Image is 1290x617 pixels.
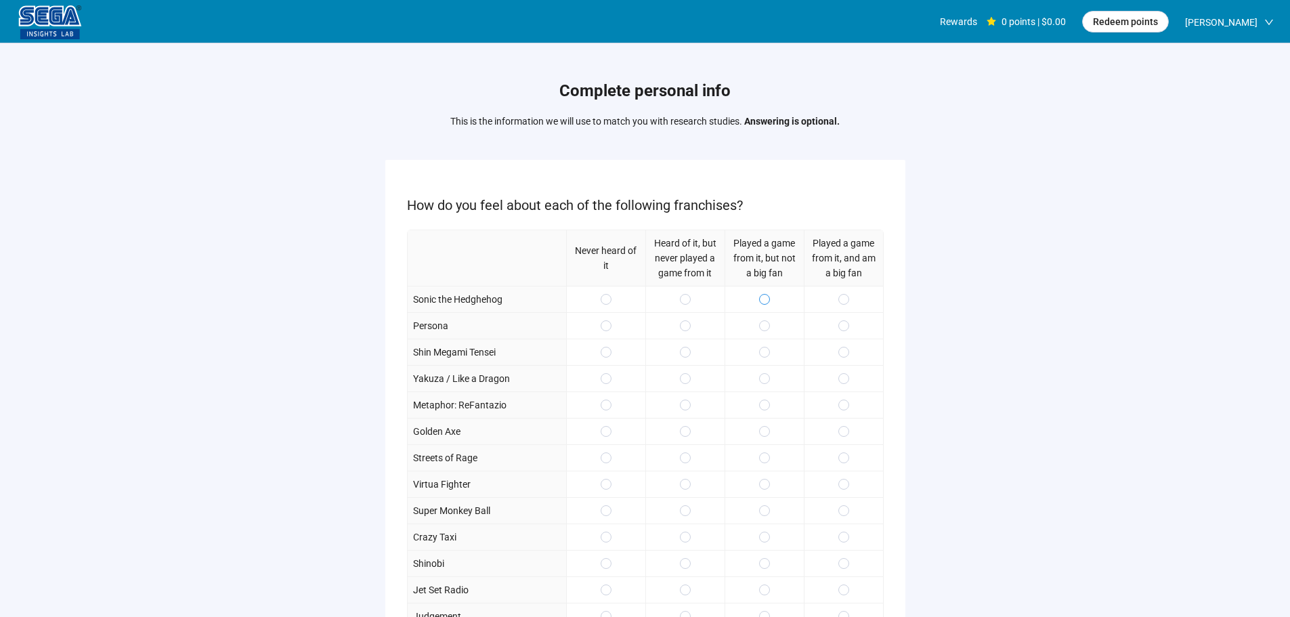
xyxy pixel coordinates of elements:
p: How do you feel about each of the following franchises? [407,195,884,216]
p: Yakuza / Like a Dragon [413,371,510,386]
p: Played a game from it, but not a big fan [731,236,798,280]
span: star [987,17,996,26]
p: Persona [413,318,448,333]
p: Shin Megami Tensei [413,345,496,360]
p: Virtua Fighter [413,477,471,492]
p: Played a game from it, and am a big fan [810,236,878,280]
p: This is the information we will use to match you with research studies. [450,114,840,129]
span: [PERSON_NAME] [1185,1,1257,44]
p: Metaphor: ReFantazio [413,398,507,412]
p: Super Monkey Ball [413,503,490,518]
p: Jet Set Radio [413,582,469,597]
p: Crazy Taxi [413,530,456,545]
span: Redeem points [1093,14,1158,29]
span: down [1264,18,1274,27]
button: Redeem points [1082,11,1169,33]
strong: Answering is optional. [744,116,840,127]
h1: Complete personal info [450,79,840,104]
p: Shinobi [413,556,444,571]
p: Never heard of it [572,243,640,273]
p: Streets of Rage [413,450,477,465]
p: Heard of it, but never played a game from it [651,236,719,280]
p: Golden Axe [413,424,460,439]
p: Sonic the Hedghehog [413,292,502,307]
